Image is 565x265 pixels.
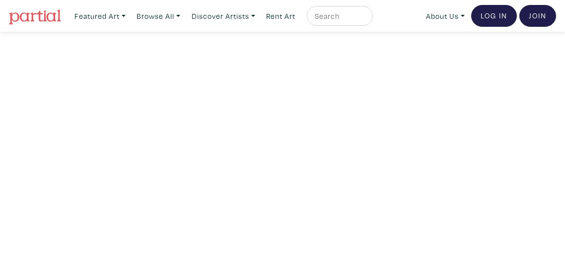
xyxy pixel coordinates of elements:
a: Rent Art [262,6,300,26]
a: Join [519,5,556,27]
a: Log In [471,5,517,27]
a: About Us [422,6,469,26]
a: Browse All [132,6,185,26]
a: Discover Artists [187,6,260,26]
a: Featured Art [70,6,130,26]
input: Search [314,10,363,22]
